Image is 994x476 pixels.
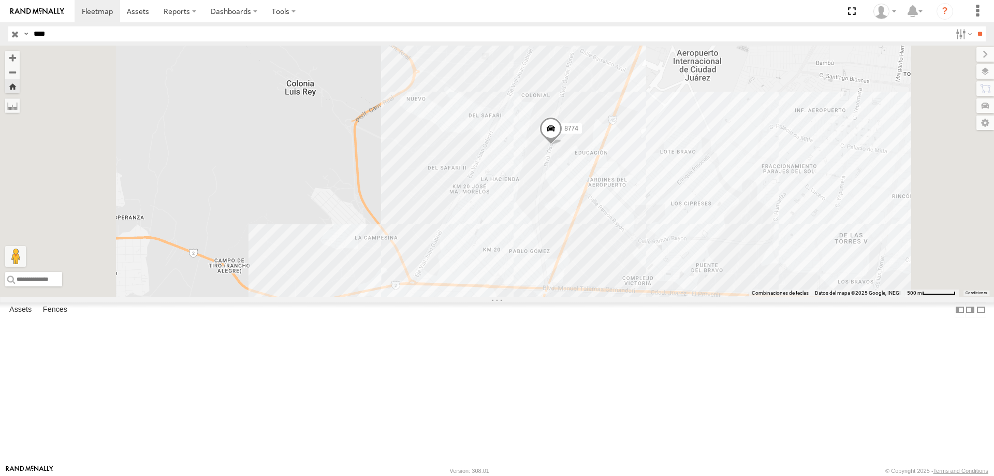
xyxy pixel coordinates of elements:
button: Zoom in [5,51,20,65]
label: Hide Summary Table [976,302,986,318]
label: Measure [5,98,20,113]
div: © Copyright 2025 - [885,468,988,474]
label: Search Query [22,26,30,41]
a: Condiciones (se abre en una nueva pestaña) [966,291,987,295]
label: Dock Summary Table to the Right [965,302,975,318]
button: Zoom Home [5,79,20,93]
span: Datos del mapa ©2025 Google, INEGI [815,290,901,296]
a: Terms and Conditions [933,468,988,474]
button: Arrastra el hombrecito naranja al mapa para abrir Street View [5,246,26,267]
button: Zoom out [5,65,20,79]
div: MANUEL HERNANDEZ [870,4,900,19]
label: Map Settings [976,116,994,130]
label: Fences [38,302,72,317]
label: Search Filter Options [952,26,974,41]
i: ? [937,3,953,20]
img: rand-logo.svg [10,8,64,15]
label: Dock Summary Table to the Left [955,302,965,318]
span: 500 m [907,290,922,296]
label: Assets [4,302,37,317]
a: Visit our Website [6,466,53,476]
div: Version: 308.01 [450,468,489,474]
span: 8774 [564,124,578,132]
button: Combinaciones de teclas [752,290,809,297]
button: Escala del mapa: 500 m por 61 píxeles [904,290,959,297]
